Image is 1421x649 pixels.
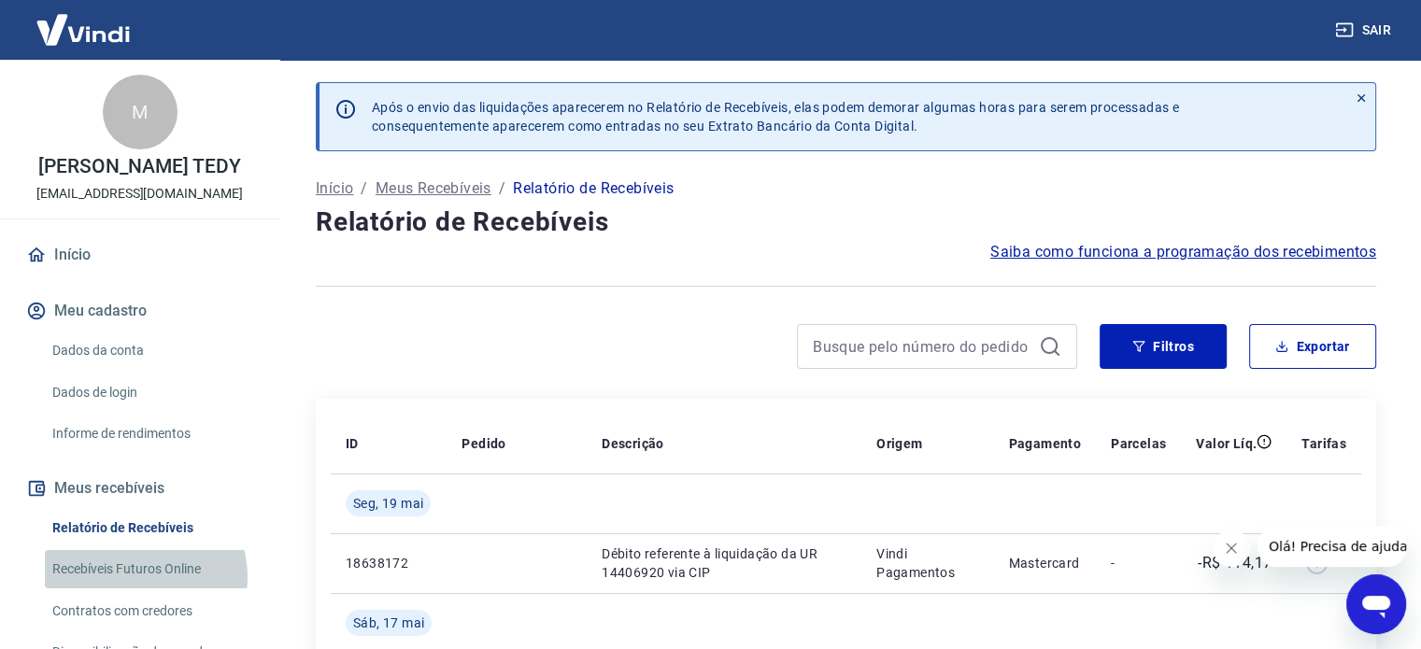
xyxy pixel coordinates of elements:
[1258,526,1406,567] iframe: Mensagem da empresa
[1346,574,1406,634] iframe: Botão para abrir a janela de mensagens
[45,509,257,547] a: Relatório de Recebíveis
[1249,324,1376,369] button: Exportar
[513,177,674,200] p: Relatório de Recebíveis
[22,234,257,275] a: Início
[1008,434,1081,453] p: Pagamento
[1196,434,1257,453] p: Valor Líq.
[1301,434,1346,453] p: Tarifas
[361,177,367,200] p: /
[316,204,1376,241] h4: Relatório de Recebíveis
[990,241,1376,263] a: Saiba como funciona a programação dos recebimentos
[372,98,1179,135] p: Após o envio das liquidações aparecerem no Relatório de Recebíveis, elas podem demorar algumas ho...
[45,332,257,370] a: Dados da conta
[1331,13,1399,48] button: Sair
[45,550,257,588] a: Recebíveis Futuros Online
[22,1,144,58] img: Vindi
[346,554,432,572] p: 18638172
[45,592,257,630] a: Contratos com credores
[462,434,505,453] p: Pedido
[316,177,353,200] a: Início
[38,157,240,176] p: [PERSON_NAME] TEDY
[45,374,257,412] a: Dados de login
[45,415,257,453] a: Informe de rendimentos
[353,614,424,632] span: Sáb, 17 mai
[1213,529,1250,567] iframe: Fechar mensagem
[353,494,423,513] span: Seg, 19 mai
[1100,324,1227,369] button: Filtros
[813,332,1031,360] input: Busque pelo número do pedido
[1111,434,1166,453] p: Parcelas
[499,177,505,200] p: /
[876,434,922,453] p: Origem
[22,468,257,509] button: Meus recebíveis
[346,434,359,453] p: ID
[11,13,157,28] span: Olá! Precisa de ajuda?
[602,544,846,582] p: Débito referente à liquidação da UR 14406920 via CIP
[1198,552,1272,574] p: -R$ 114,17
[36,184,243,204] p: [EMAIL_ADDRESS][DOMAIN_NAME]
[1008,554,1081,572] p: Mastercard
[1111,554,1166,572] p: -
[103,75,178,149] div: M
[22,290,257,332] button: Meu cadastro
[602,434,664,453] p: Descrição
[376,177,491,200] a: Meus Recebíveis
[876,544,978,582] p: Vindi Pagamentos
